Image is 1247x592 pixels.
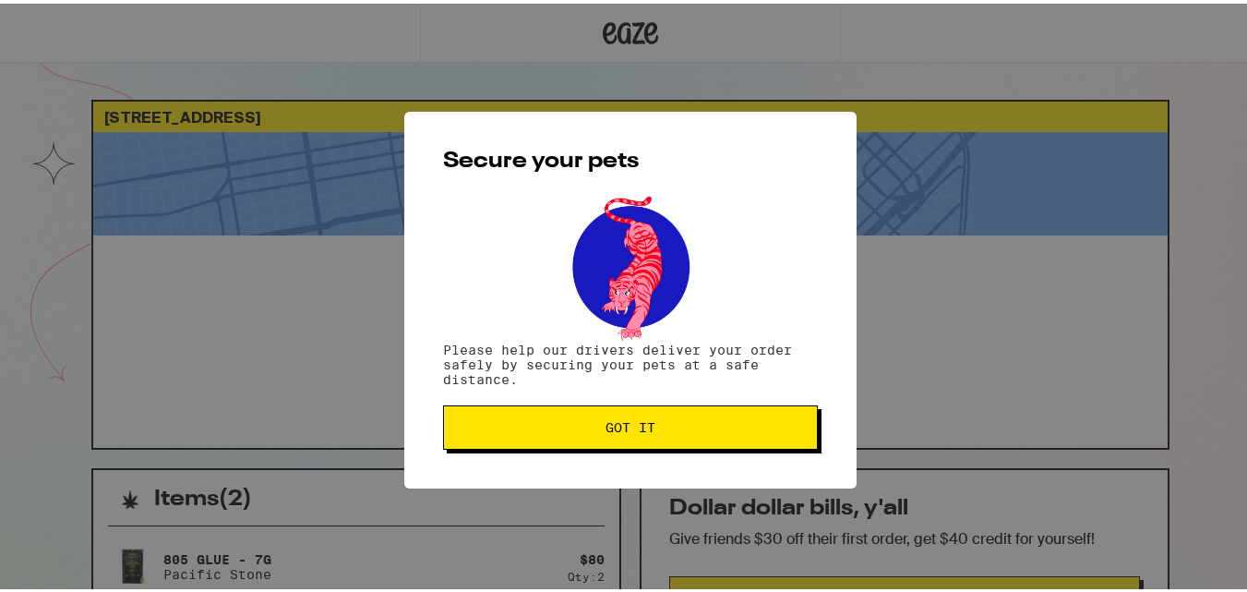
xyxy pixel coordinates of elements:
span: Hi. Need any help? [11,13,133,28]
button: Got it [443,402,818,446]
p: Please help our drivers deliver your order safely by securing your pets at a safe distance. [443,339,818,383]
img: pets [555,187,706,339]
h2: Secure your pets [443,147,818,169]
span: Got it [606,417,655,430]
